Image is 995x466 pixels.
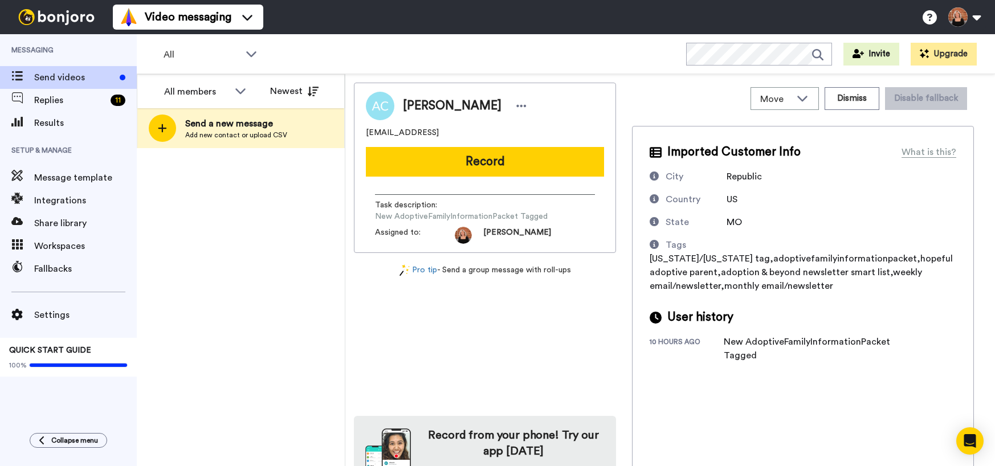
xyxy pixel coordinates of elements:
[14,9,99,25] img: bj-logo-header-white.svg
[30,433,107,448] button: Collapse menu
[34,116,137,130] span: Results
[727,195,737,204] span: US
[650,337,724,362] div: 10 hours ago
[666,215,689,229] div: State
[399,264,410,276] img: magic-wand.svg
[366,92,394,120] img: Image of Aftyn Croft
[666,170,683,183] div: City
[667,144,801,161] span: Imported Customer Info
[366,147,604,177] button: Record
[185,130,287,140] span: Add new contact or upload CSV
[911,43,977,66] button: Upgrade
[145,9,231,25] span: Video messaging
[366,127,439,138] span: [EMAIL_ADDRESS]
[399,264,437,276] a: Pro tip
[34,71,115,84] span: Send videos
[667,309,733,326] span: User history
[375,227,455,244] span: Assigned to:
[34,194,137,207] span: Integrations
[483,227,551,244] span: [PERSON_NAME]
[34,239,137,253] span: Workspaces
[51,436,98,445] span: Collapse menu
[666,193,700,206] div: Country
[34,308,137,322] span: Settings
[34,93,106,107] span: Replies
[262,80,327,103] button: Newest
[375,211,548,222] span: New AdoptiveFamilyInformationPacket Tagged
[666,238,686,252] div: Tags
[403,97,501,115] span: [PERSON_NAME]
[120,8,138,26] img: vm-color.svg
[111,95,125,106] div: 11
[9,346,91,354] span: QUICK START GUIDE
[164,85,229,99] div: All members
[724,335,906,362] div: New AdoptiveFamilyInformationPacket Tagged
[843,43,899,66] button: Invite
[455,227,472,244] img: 6ccd836c-b7c5-4d2c-a823-b2b2399f2d6c-1746485891.jpg
[956,427,984,455] div: Open Intercom Messenger
[34,171,137,185] span: Message template
[9,361,27,370] span: 100%
[185,117,287,130] span: Send a new message
[34,262,137,276] span: Fallbacks
[164,48,240,62] span: All
[375,199,455,211] span: Task description :
[885,87,967,110] button: Disable fallback
[760,92,791,106] span: Move
[727,218,742,227] span: MO
[727,172,762,181] span: Republic
[650,254,953,291] span: [US_STATE]/[US_STATE] tag,adoptivefamilyinformationpacket,hopeful adoptive parent,adoption & beyo...
[354,264,616,276] div: - Send a group message with roll-ups
[825,87,879,110] button: Dismiss
[34,216,137,230] span: Share library
[902,145,956,159] div: What is this?
[422,427,605,459] h4: Record from your phone! Try our app [DATE]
